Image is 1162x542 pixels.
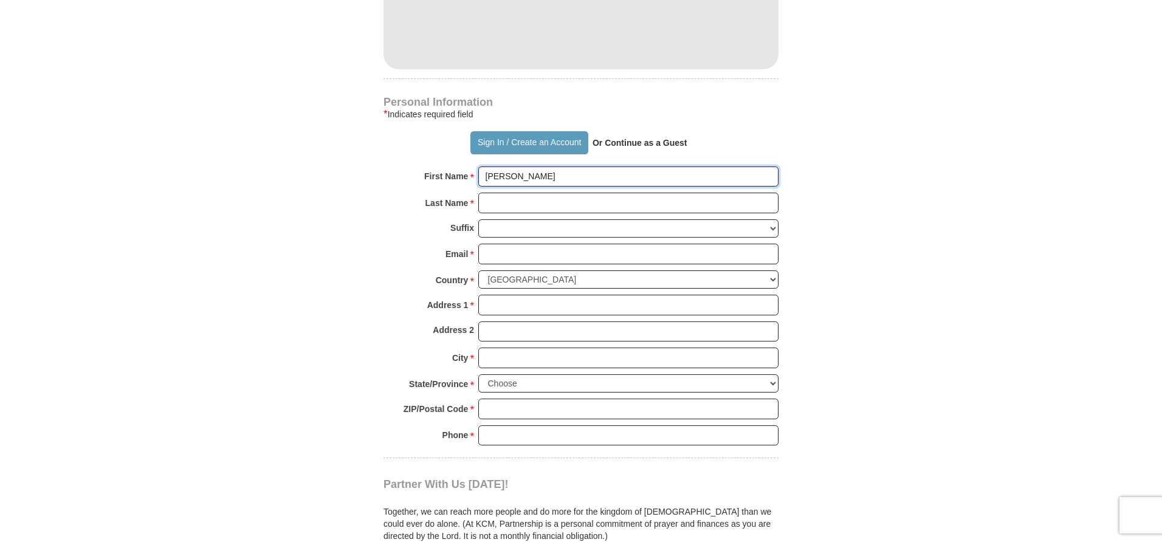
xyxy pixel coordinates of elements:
strong: Suffix [450,219,474,236]
strong: Address 2 [433,321,474,338]
strong: Address 1 [427,297,469,314]
strong: City [452,349,468,366]
button: Sign In / Create an Account [470,131,588,154]
strong: Phone [442,427,469,444]
p: Together, we can reach more people and do more for the kingdom of [DEMOGRAPHIC_DATA] than we coul... [383,506,779,542]
h4: Personal Information [383,97,779,107]
strong: Last Name [425,194,469,211]
strong: First Name [424,168,468,185]
strong: ZIP/Postal Code [404,400,469,417]
span: Partner With Us [DATE]! [383,478,509,490]
strong: State/Province [409,376,468,393]
strong: Or Continue as a Guest [593,138,687,148]
strong: Email [445,245,468,262]
div: Indicates required field [383,107,779,122]
strong: Country [436,272,469,289]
